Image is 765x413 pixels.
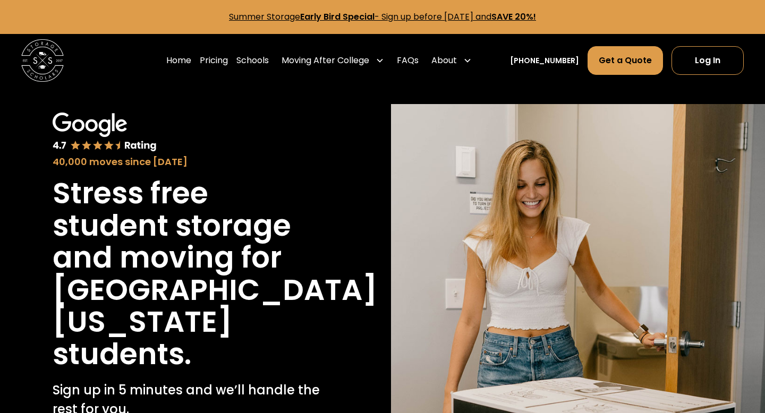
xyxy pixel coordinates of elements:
img: Google 4.7 star rating [53,113,157,152]
a: Log In [671,46,744,75]
div: About [431,54,457,67]
a: home [21,39,64,82]
a: Pricing [200,46,228,75]
strong: SAVE 20%! [491,11,536,23]
img: Storage Scholars main logo [21,39,64,82]
div: Moving After College [277,46,388,75]
div: 40,000 moves since [DATE] [53,154,322,169]
a: Home [166,46,191,75]
a: Summer StorageEarly Bird Special- Sign up before [DATE] andSAVE 20%! [229,11,536,23]
div: About [427,46,476,75]
strong: Early Bird Special [300,11,375,23]
h1: Stress free student storage and moving for [53,177,322,274]
a: Schools [236,46,269,75]
a: FAQs [397,46,419,75]
div: Moving After College [282,54,369,67]
h1: [GEOGRAPHIC_DATA][US_STATE] [53,274,377,338]
a: [PHONE_NUMBER] [510,55,579,66]
h1: students. [53,338,191,371]
a: Get a Quote [588,46,663,75]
